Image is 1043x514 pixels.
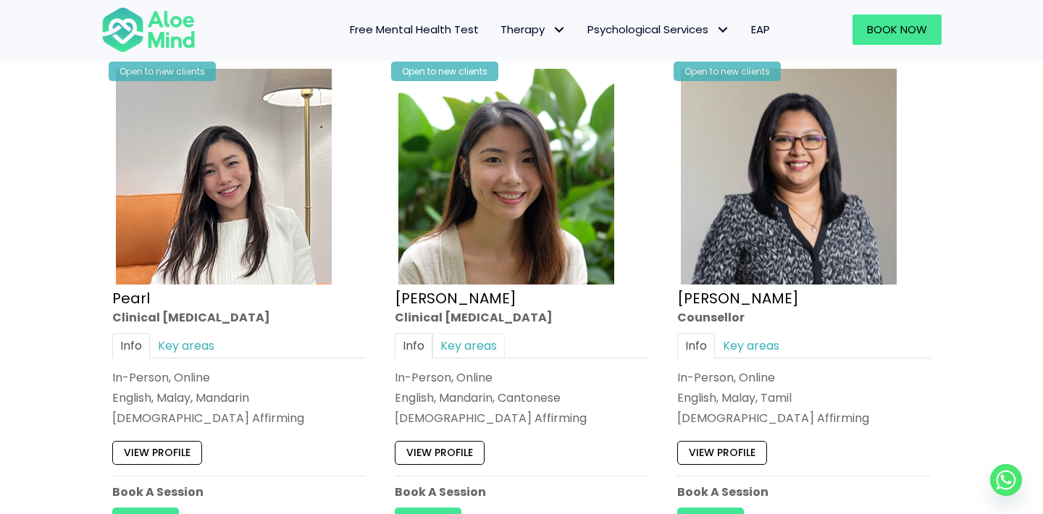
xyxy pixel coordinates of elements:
div: In-Person, Online [395,369,648,386]
div: [DEMOGRAPHIC_DATA] Affirming [112,410,366,426]
a: Info [677,333,715,358]
div: Clinical [MEDICAL_DATA] [395,309,648,326]
p: Book A Session [395,484,648,500]
a: Pearl [112,288,150,308]
a: [PERSON_NAME] [677,288,799,308]
span: Therapy [500,22,566,37]
p: English, Malay, Mandarin [112,389,366,406]
a: Free Mental Health Test [339,14,490,45]
div: Open to new clients [391,62,498,81]
a: Info [395,333,432,358]
a: Info [112,333,150,358]
a: Book Now [853,14,942,45]
a: View profile [677,442,767,465]
a: Whatsapp [990,464,1022,496]
p: Book A Session [112,484,366,500]
p: Book A Session [677,484,931,500]
a: TherapyTherapy: submenu [490,14,577,45]
span: Book Now [867,22,927,37]
span: Therapy: submenu [548,20,569,41]
span: Psychological Services: submenu [712,20,733,41]
span: EAP [751,22,770,37]
nav: Menu [214,14,781,45]
div: In-Person, Online [677,369,931,386]
a: Key areas [150,333,222,358]
a: Key areas [715,333,787,358]
img: Pearl photo [116,69,332,285]
img: Peggy Clin Psych [398,69,614,285]
a: Psychological ServicesPsychological Services: submenu [577,14,740,45]
span: Psychological Services [587,22,729,37]
img: Sabrina [681,69,897,285]
div: Open to new clients [109,62,216,81]
a: Key areas [432,333,505,358]
img: Aloe mind Logo [101,6,196,54]
a: EAP [740,14,781,45]
div: Clinical [MEDICAL_DATA] [112,309,366,326]
a: View profile [112,442,202,465]
div: Open to new clients [674,62,781,81]
div: Counsellor [677,309,931,326]
div: [DEMOGRAPHIC_DATA] Affirming [677,410,931,426]
p: English, Mandarin, Cantonese [395,389,648,406]
a: View profile [395,442,485,465]
p: English, Malay, Tamil [677,389,931,406]
span: Free Mental Health Test [350,22,479,37]
a: [PERSON_NAME] [395,288,516,308]
div: [DEMOGRAPHIC_DATA] Affirming [395,410,648,426]
div: In-Person, Online [112,369,366,386]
